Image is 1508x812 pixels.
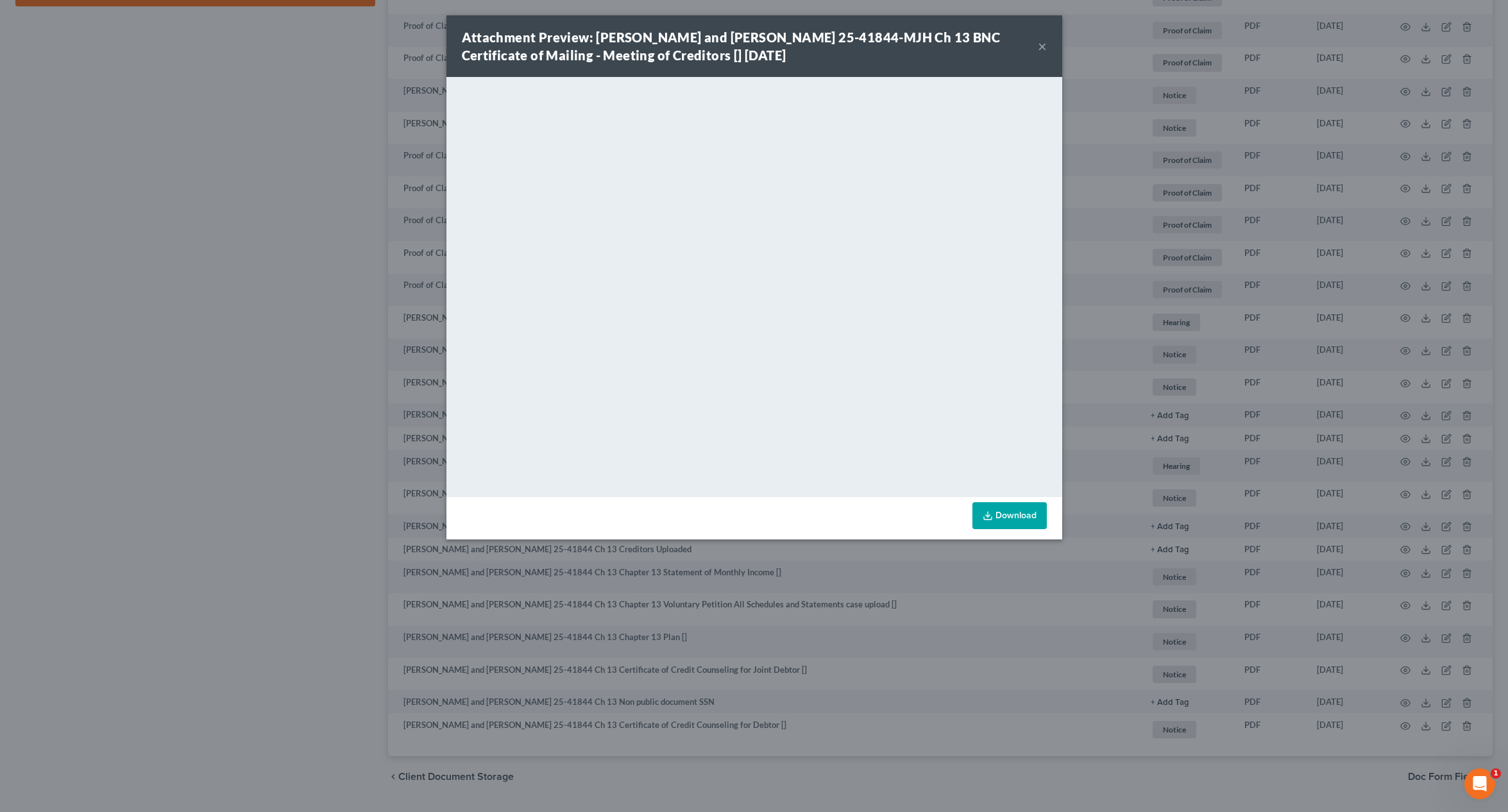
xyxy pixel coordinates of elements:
[1464,768,1495,799] iframe: Intercom live chat
[1491,768,1501,779] span: 1
[462,30,1001,63] strong: Attachment Preview: [PERSON_NAME] and [PERSON_NAME] 25-41844-MJH Ch 13 BNC Certificate of Mailing...
[972,502,1047,529] a: Download
[1038,38,1047,54] button: ×
[446,77,1062,494] iframe: <object ng-attr-data='[URL][DOMAIN_NAME]' type='application/pdf' width='100%' height='650px'></ob...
